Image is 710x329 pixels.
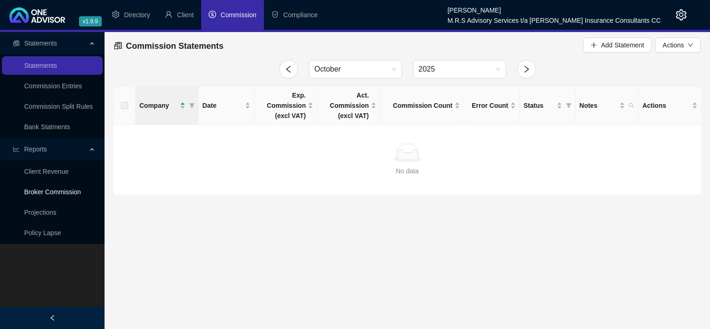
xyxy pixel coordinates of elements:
[520,86,576,125] th: Status
[24,188,81,196] a: Broker Commission
[579,100,618,111] span: Notes
[79,16,102,26] span: v1.9.9
[583,38,651,53] button: Add Statement
[13,40,20,46] span: reconciliation
[384,100,453,111] span: Commission Count
[315,60,396,78] span: October
[24,168,69,175] a: Client Revenue
[447,2,661,13] div: [PERSON_NAME]
[124,11,150,19] span: Directory
[522,65,531,73] span: right
[317,86,381,125] th: Act. Commission (excl VAT)
[13,146,20,152] span: line-chart
[642,100,690,111] span: Actions
[464,86,520,125] th: Error Count
[199,86,255,125] th: Date
[381,86,464,125] th: Commission Count
[112,11,119,18] span: setting
[165,11,172,18] span: user
[49,315,56,321] span: left
[24,123,70,131] a: Bank Statments
[419,60,500,78] span: 2025
[121,166,694,176] div: No data
[189,103,195,108] span: filter
[24,209,56,216] a: Projections
[203,100,243,111] span: Date
[468,100,508,111] span: Error Count
[591,42,597,48] span: plus
[258,90,306,121] span: Exp. Commission (excl VAT)
[564,99,573,112] span: filter
[24,39,57,47] span: Statements
[24,103,93,110] a: Commission Split Rules
[139,100,178,111] span: Company
[177,11,194,19] span: Client
[24,62,57,69] a: Statements
[638,86,702,125] th: Actions
[255,86,318,125] th: Exp. Commission (excl VAT)
[524,100,555,111] span: Status
[9,7,65,23] img: 2df55531c6924b55f21c4cf5d4484680-logo-light.svg
[221,11,256,19] span: Commission
[629,103,634,108] span: search
[566,103,572,108] span: filter
[209,11,216,18] span: dollar
[24,145,47,153] span: Reports
[24,229,61,237] a: Policy Lapse
[24,82,82,90] a: Commission Entries
[601,40,644,50] span: Add Statement
[655,38,701,53] button: Actionsdown
[576,86,639,125] th: Notes
[627,99,636,112] span: search
[676,9,687,20] span: setting
[688,42,693,48] span: down
[663,40,684,50] span: Actions
[283,11,318,19] span: Compliance
[284,65,293,73] span: left
[271,11,279,18] span: safety
[321,90,369,121] span: Act. Commission (excl VAT)
[126,41,224,51] span: Commission Statements
[447,13,661,23] div: M.R.S Advisory Services t/a [PERSON_NAME] Insurance Consultants CC
[114,41,122,50] span: reconciliation
[187,99,197,112] span: filter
